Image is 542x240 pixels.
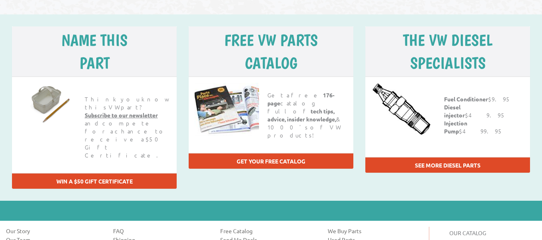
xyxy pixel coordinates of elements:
[22,30,167,50] h5: Name this
[18,83,78,123] img: Name this part
[449,229,486,236] a: OUR CATALOG
[198,30,344,50] h5: free vw parts
[12,173,177,189] div: WIN A $50 GIFT CERTIFICATE
[328,227,423,235] a: We Buy Parts
[444,103,465,119] strong: Diesel injector
[85,111,158,119] a: Subscribe to our newsletter
[22,53,167,73] h5: part
[189,153,353,169] div: Get your free catalog
[198,53,344,73] h5: catalog
[6,227,101,235] a: Our Story
[415,161,480,169] a: See more diesel parts
[444,95,488,103] strong: Fuel Conditioner
[195,83,259,136] img: Free catalog!
[375,53,520,73] h5: Specialists
[375,30,520,50] h5: The VW Diesel
[81,91,177,163] h6: Think you know this VW part? and compete for a chance to receive a $50 Gift Certificate.
[440,91,524,147] h6: $9.95 $49.95 $499.95
[263,87,347,143] h6: Get a free catalog full of & 1000's of VW products!
[220,227,315,235] a: Free Catalog
[18,83,75,123] a: Name This Part
[444,119,467,135] strong: Injection Pump
[113,227,208,235] a: FAQ
[371,83,432,136] img: VW Diesel Specialists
